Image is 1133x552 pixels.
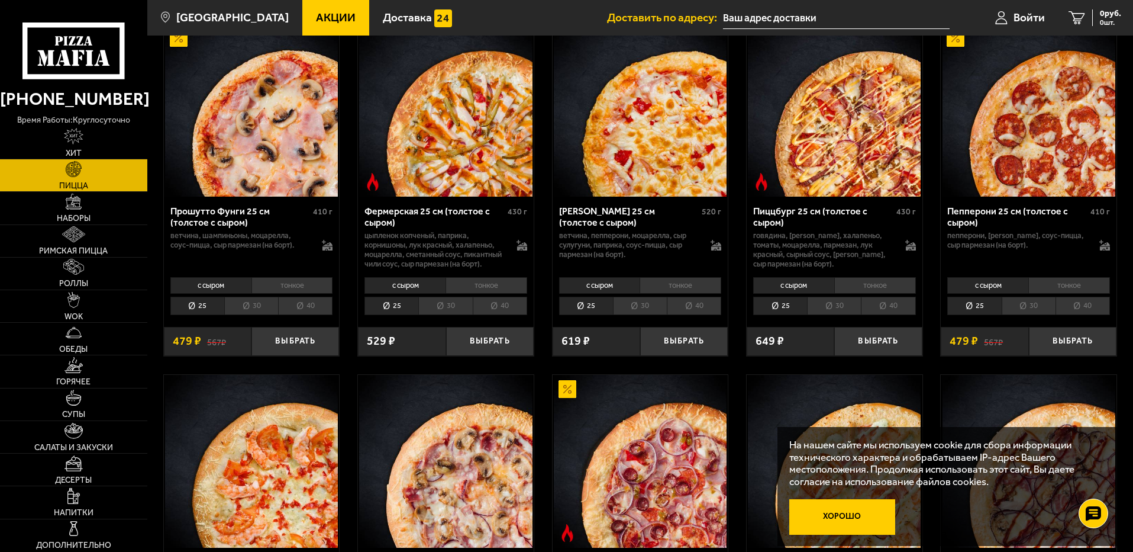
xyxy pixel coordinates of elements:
span: 520 г [702,207,721,217]
img: Мафия 25 см (толстое с сыром) [554,375,727,548]
p: пепперони, [PERSON_NAME], соус-пицца, сыр пармезан (на борт). [947,231,1087,250]
img: Прошутто Формаджио 25 см (толстое с сыром) [554,23,727,196]
span: 430 г [508,207,527,217]
img: Акционный [559,380,576,398]
div: Фермерская 25 см (толстое с сыром) [364,206,505,228]
div: Пиццбург 25 см (толстое с сыром) [753,206,893,228]
span: WOK [64,313,83,321]
span: Салаты и закуски [34,444,113,452]
s: 567 ₽ [207,335,226,347]
input: Ваш адрес доставки [723,7,950,29]
span: Горячее [56,378,91,386]
li: 25 [364,297,418,315]
li: тонкое [251,277,333,294]
span: Супы [62,410,85,419]
li: тонкое [834,277,916,294]
span: 410 г [1090,207,1110,217]
span: Дополнительно [36,541,111,550]
button: Выбрать [834,327,922,356]
li: с сыром [559,277,640,294]
li: с сыром [753,277,834,294]
a: Королевская 25 см (толстое с сыром) [164,375,340,548]
img: Острое блюдо [753,173,770,191]
a: АкционныйПепперони 25 см (толстое с сыром) [941,23,1116,196]
span: Доставка [383,12,432,23]
span: Доставить по адресу: [607,12,723,23]
a: Острое блюдоПиццбург 25 см (толстое с сыром) [747,23,922,196]
li: 40 [1055,297,1110,315]
button: Выбрать [640,327,728,356]
span: 529 ₽ [367,335,395,347]
div: Прошутто Фунги 25 см (толстое с сыром) [170,206,311,228]
img: Акционный [947,29,964,47]
img: 15daf4d41897b9f0e9f617042186c801.svg [434,9,452,27]
img: Чикен Барбекю 25 см (толстое с сыром) [942,375,1115,548]
img: Деревенская 25 см (толстое с сыром) [359,375,532,548]
li: 30 [224,297,278,315]
button: Хорошо [789,499,896,535]
li: 25 [753,297,807,315]
span: Войти [1013,12,1045,23]
li: 25 [559,297,613,315]
span: 0 руб. [1100,9,1121,18]
span: Пицца [59,182,88,190]
p: ветчина, шампиньоны, моцарелла, соус-пицца, сыр пармезан (на борт). [170,231,311,250]
span: Десерты [55,476,92,484]
a: Острое блюдоФермерская 25 см (толстое с сыром) [358,23,534,196]
li: 30 [807,297,861,315]
li: 40 [667,297,721,315]
img: Королевская 25 см (толстое с сыром) [165,375,338,548]
span: 479 ₽ [173,335,201,347]
p: цыпленок копченый, паприка, корнишоны, лук красный, халапеньо, моцарелла, сметанный соус, пикантн... [364,231,505,269]
a: Чикен Ранч 25 см (толстое с сыром) [747,375,922,548]
li: 30 [1002,297,1055,315]
span: Римская пицца [39,247,108,255]
p: говядина, [PERSON_NAME], халапеньо, томаты, моцарелла, пармезан, лук красный, сырный соус, [PERSO... [753,231,893,269]
li: тонкое [446,277,527,294]
button: Выбрать [446,327,534,356]
li: 40 [861,297,915,315]
img: Прошутто Фунги 25 см (толстое с сыром) [165,23,338,196]
button: Выбрать [251,327,339,356]
span: 619 ₽ [561,335,590,347]
a: Чикен Барбекю 25 см (толстое с сыром) [941,375,1116,548]
p: ветчина, пепперони, моцарелла, сыр сулугуни, паприка, соус-пицца, сыр пармезан (на борт). [559,231,699,259]
div: Пепперони 25 см (толстое с сыром) [947,206,1087,228]
li: 40 [473,297,527,315]
span: [GEOGRAPHIC_DATA] [176,12,289,23]
li: 25 [170,297,224,315]
img: Пепперони 25 см (толстое с сыром) [942,23,1115,196]
span: 0 шт. [1100,19,1121,26]
li: 40 [278,297,333,315]
li: 30 [613,297,667,315]
li: с сыром [947,277,1028,294]
span: 410 г [313,207,333,217]
img: Острое блюдо [364,173,382,191]
span: Обеды [59,345,88,354]
img: Фермерская 25 см (толстое с сыром) [359,23,532,196]
span: Акции [316,12,356,23]
button: Выбрать [1029,327,1116,356]
li: 25 [947,297,1001,315]
span: 430 г [896,207,916,217]
p: На нашем сайте мы используем cookie для сбора информации технического характера и обрабатываем IP... [789,439,1099,488]
li: тонкое [640,277,721,294]
a: Деревенская 25 см (толстое с сыром) [358,375,534,548]
s: 567 ₽ [984,335,1003,347]
div: [PERSON_NAME] 25 см (толстое с сыром) [559,206,699,228]
img: Акционный [170,29,188,47]
li: тонкое [1028,277,1110,294]
span: Напитки [54,509,93,517]
span: Роллы [59,280,88,288]
span: 479 ₽ [950,335,978,347]
a: АкционныйОстрое блюдоМафия 25 см (толстое с сыром) [553,375,728,548]
a: АкционныйПрошутто Фунги 25 см (толстое с сыром) [164,23,340,196]
img: Острое блюдо [559,524,576,542]
span: 649 ₽ [756,335,784,347]
img: Пиццбург 25 см (толстое с сыром) [748,23,921,196]
img: Чикен Ранч 25 см (толстое с сыром) [748,375,921,548]
li: с сыром [170,277,251,294]
span: Хит [66,149,82,158]
span: Наборы [57,214,91,223]
li: с сыром [364,277,446,294]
